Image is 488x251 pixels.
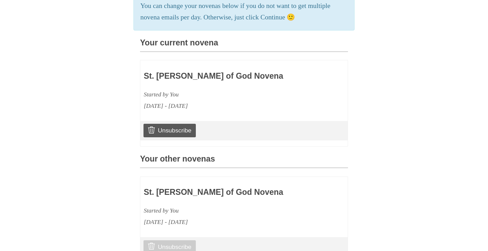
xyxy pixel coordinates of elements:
[143,124,196,137] a: Unsubscribe
[144,205,304,216] div: Started by You
[140,0,348,23] p: You can change your novenas below if you do not want to get multiple novena emails per day. Other...
[144,89,304,100] div: Started by You
[140,38,348,52] h3: Your current novena
[144,216,304,228] div: [DATE] - [DATE]
[144,72,304,81] h3: St. [PERSON_NAME] of God Novena
[144,100,304,112] div: [DATE] - [DATE]
[140,155,348,168] h3: Your other novenas
[144,188,304,197] h3: St. [PERSON_NAME] of God Novena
